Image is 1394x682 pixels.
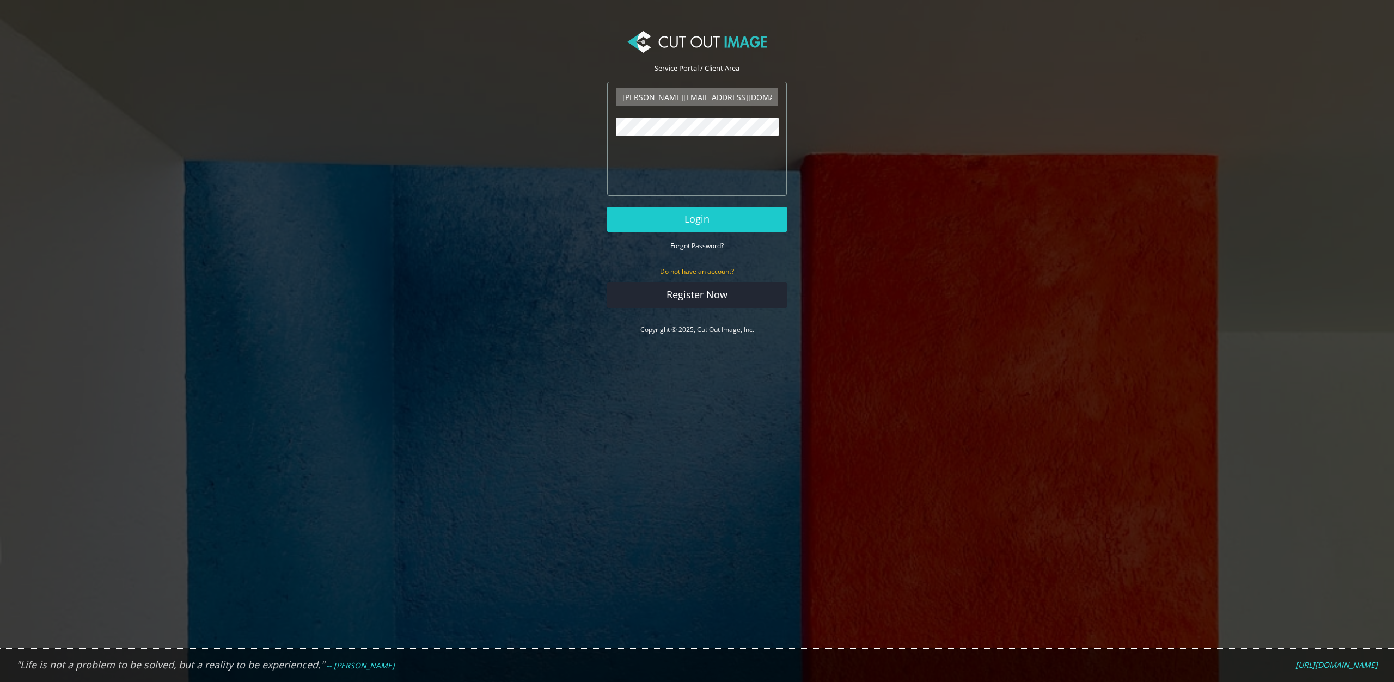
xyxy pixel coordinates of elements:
[627,31,767,53] img: Cut Out Image
[670,241,724,250] a: Forgot Password?
[607,207,787,232] button: Login
[1295,660,1378,670] em: [URL][DOMAIN_NAME]
[1295,660,1378,670] a: [URL][DOMAIN_NAME]
[616,88,778,106] input: Email Address
[607,282,787,308] a: Register Now
[660,267,734,276] small: Do not have an account?
[655,63,739,73] span: Service Portal / Client Area
[640,325,754,334] a: Copyright © 2025, Cut Out Image, Inc.
[616,148,781,190] iframe: reCAPTCHA
[326,660,395,671] em: -- [PERSON_NAME]
[16,658,325,671] em: "Life is not a problem to be solved, but a reality to be experienced."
